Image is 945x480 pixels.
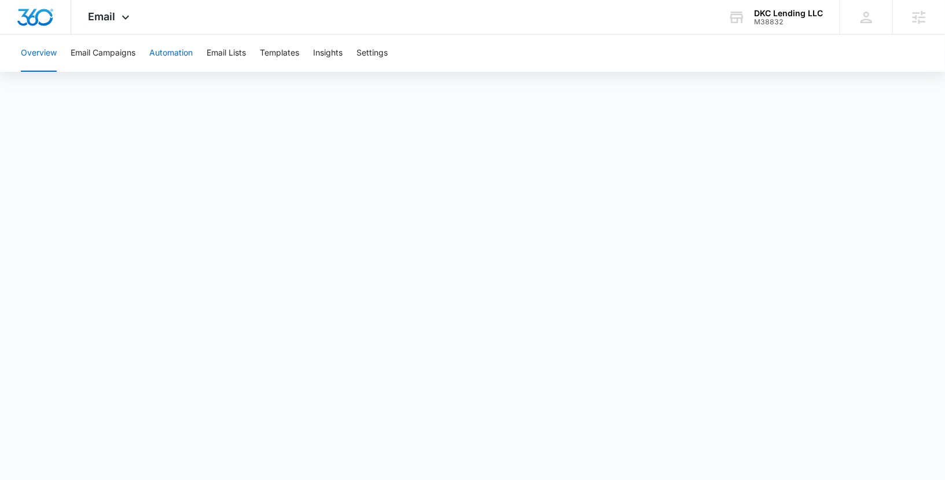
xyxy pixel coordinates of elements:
[71,35,135,72] button: Email Campaigns
[313,35,343,72] button: Insights
[754,9,823,18] div: account name
[260,35,299,72] button: Templates
[207,35,246,72] button: Email Lists
[754,18,823,26] div: account id
[356,35,388,72] button: Settings
[89,10,116,23] span: Email
[149,35,193,72] button: Automation
[21,35,57,72] button: Overview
